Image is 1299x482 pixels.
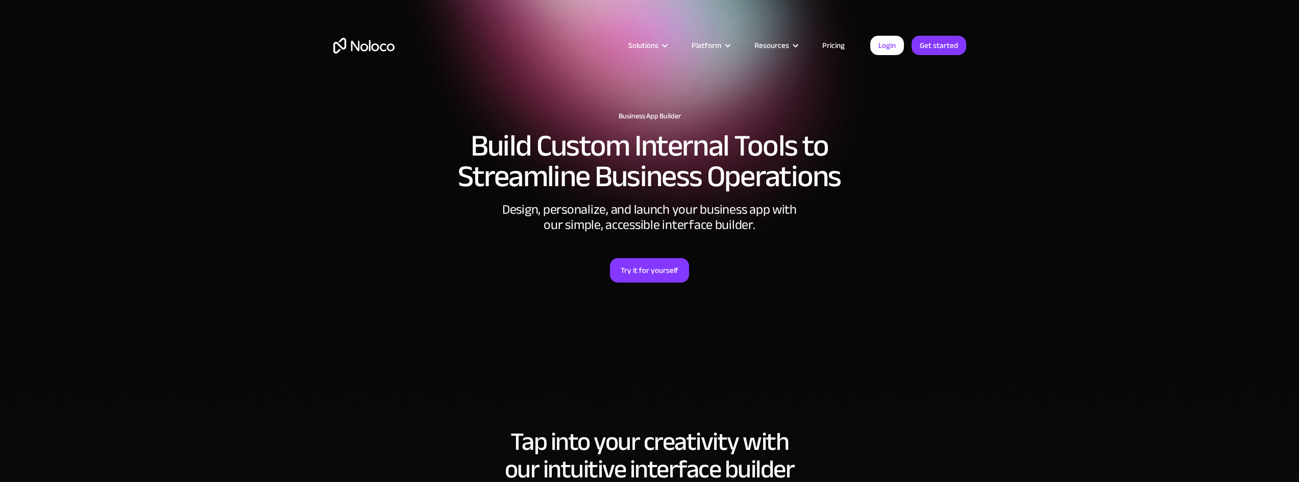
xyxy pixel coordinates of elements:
[912,36,966,55] a: Get started
[497,202,803,233] div: Design, personalize, and launch your business app with our simple, accessible interface builder.
[754,39,789,52] div: Resources
[692,39,721,52] div: Platform
[810,39,857,52] a: Pricing
[679,39,742,52] div: Platform
[333,131,966,192] h2: Build Custom Internal Tools to Streamline Business Operations
[742,39,810,52] div: Resources
[616,39,679,52] div: Solutions
[333,112,966,120] h1: Business App Builder
[610,258,689,283] a: Try it for yourself
[870,36,904,55] a: Login
[628,39,658,52] div: Solutions
[333,38,395,54] a: home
